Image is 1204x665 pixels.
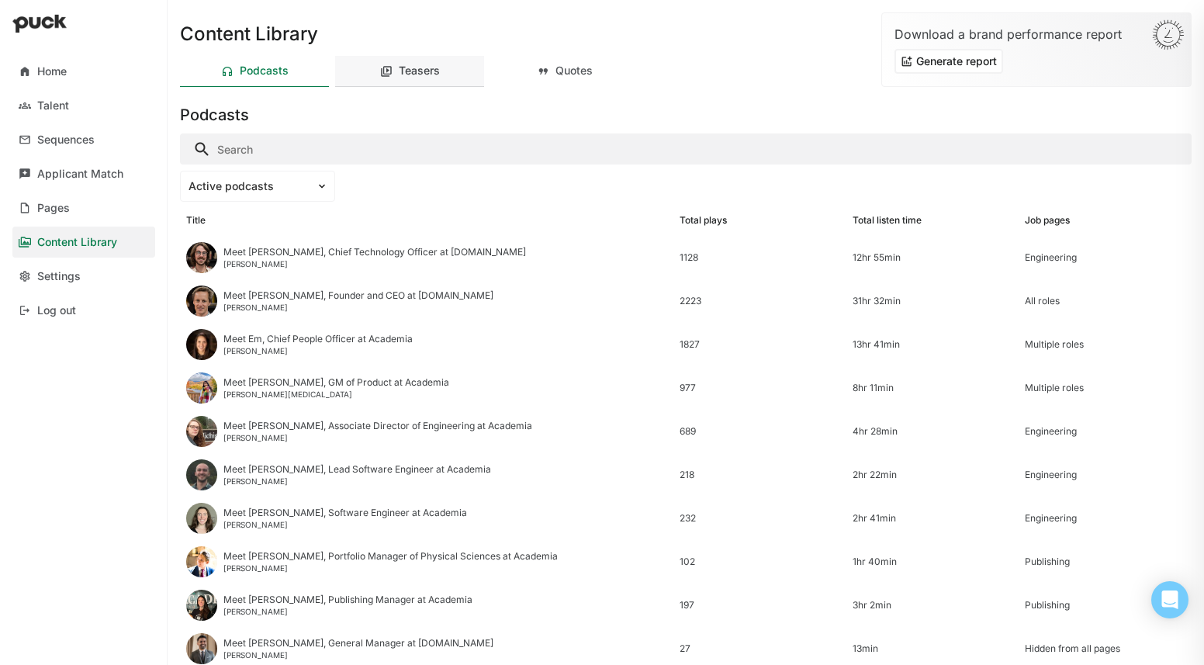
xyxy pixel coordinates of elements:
[853,252,1013,263] div: 12hr 55min
[37,236,117,249] div: Content Library
[894,26,1178,43] div: Download a brand performance report
[12,227,155,258] a: Content Library
[12,192,155,223] a: Pages
[680,383,840,393] div: 977
[399,64,440,78] div: Teasers
[1025,426,1185,437] div: Engineering
[180,133,1192,165] input: Search
[223,563,558,573] div: [PERSON_NAME]
[1025,600,1185,611] div: Publishing
[37,168,123,181] div: Applicant Match
[223,464,491,475] div: Meet [PERSON_NAME], Lead Software Engineer at Academia
[853,215,922,226] div: Total listen time
[223,594,472,605] div: Meet [PERSON_NAME], Publishing Manager at Academia
[12,261,155,292] a: Settings
[680,339,840,350] div: 1827
[223,390,449,399] div: [PERSON_NAME][MEDICAL_DATA]
[37,65,67,78] div: Home
[223,346,413,355] div: [PERSON_NAME]
[680,426,840,437] div: 689
[1151,581,1188,618] div: Open Intercom Messenger
[223,334,413,345] div: Meet Em, Chief People Officer at Academia
[180,106,249,124] h3: Podcasts
[223,303,493,312] div: [PERSON_NAME]
[853,556,1013,567] div: 1hr 40min
[1025,215,1070,226] div: Job pages
[223,377,449,388] div: Meet [PERSON_NAME], GM of Product at Academia
[680,600,840,611] div: 197
[223,638,493,649] div: Meet [PERSON_NAME], General Manager at [DOMAIN_NAME]
[223,520,467,529] div: [PERSON_NAME]
[853,643,1013,654] div: 13min
[240,64,289,78] div: Podcasts
[1025,339,1185,350] div: Multiple roles
[1025,469,1185,480] div: Engineering
[37,202,70,215] div: Pages
[680,296,840,307] div: 2223
[680,215,727,226] div: Total plays
[1152,19,1185,50] img: Sun-D3Rjj4Si.svg
[223,507,467,518] div: Meet [PERSON_NAME], Software Engineer at Academia
[12,158,155,189] a: Applicant Match
[223,551,558,562] div: Meet [PERSON_NAME], Portfolio Manager of Physical Sciences at Academia
[37,304,76,317] div: Log out
[223,259,526,268] div: [PERSON_NAME]
[180,25,318,43] h1: Content Library
[223,290,493,301] div: Meet [PERSON_NAME], Founder and CEO at [DOMAIN_NAME]
[680,556,840,567] div: 102
[853,296,1013,307] div: 31hr 32min
[853,339,1013,350] div: 13hr 41min
[894,49,1003,74] button: Generate report
[680,513,840,524] div: 232
[223,247,526,258] div: Meet [PERSON_NAME], Chief Technology Officer at [DOMAIN_NAME]
[223,607,472,616] div: [PERSON_NAME]
[1025,252,1185,263] div: Engineering
[853,469,1013,480] div: 2hr 22min
[853,383,1013,393] div: 8hr 11min
[680,252,840,263] div: 1128
[680,643,840,654] div: 27
[223,476,491,486] div: [PERSON_NAME]
[1025,643,1185,654] div: Hidden from all pages
[1025,556,1185,567] div: Publishing
[37,270,81,283] div: Settings
[223,650,493,660] div: [PERSON_NAME]
[12,56,155,87] a: Home
[853,426,1013,437] div: 4hr 28min
[1025,513,1185,524] div: Engineering
[555,64,593,78] div: Quotes
[37,133,95,147] div: Sequences
[853,600,1013,611] div: 3hr 2min
[1025,296,1185,307] div: All roles
[186,215,206,226] div: Title
[12,90,155,121] a: Talent
[37,99,69,113] div: Talent
[223,433,532,442] div: [PERSON_NAME]
[853,513,1013,524] div: 2hr 41min
[1025,383,1185,393] div: Multiple roles
[680,469,840,480] div: 218
[12,124,155,155] a: Sequences
[223,421,532,431] div: Meet [PERSON_NAME], Associate Director of Engineering at Academia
